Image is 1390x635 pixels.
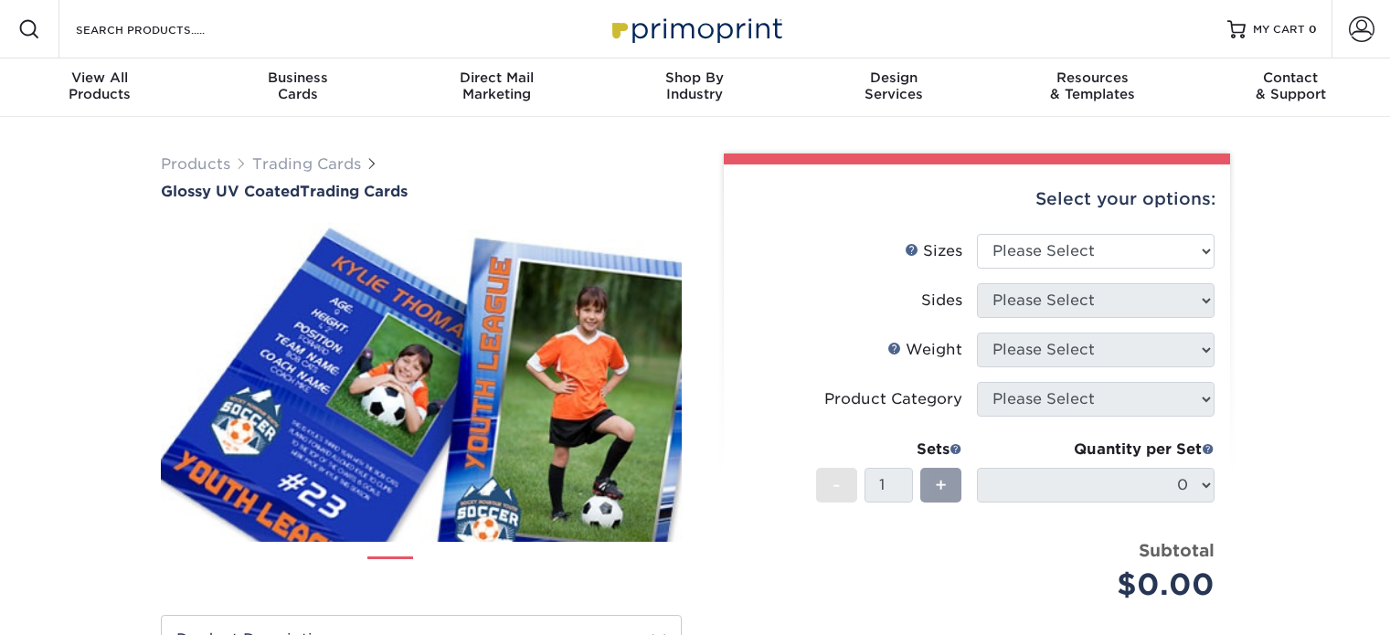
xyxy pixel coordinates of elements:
img: Primoprint [604,9,787,48]
a: BusinessCards [198,58,397,117]
span: - [833,471,841,499]
span: 0 [1309,23,1317,36]
img: Trading Cards 02 [429,549,474,595]
input: SEARCH PRODUCTS..... [74,18,252,40]
div: Cards [198,69,397,102]
img: Trading Cards 01 [367,550,413,596]
div: Quantity per Set [977,439,1215,460]
div: Services [794,69,992,102]
span: Contact [1192,69,1390,86]
a: Resources& Templates [992,58,1191,117]
a: Direct MailMarketing [398,58,596,117]
span: MY CART [1253,22,1305,37]
div: & Support [1192,69,1390,102]
a: Contact& Support [1192,58,1390,117]
h1: Trading Cards [161,183,682,200]
span: Design [794,69,992,86]
div: Sides [921,290,962,312]
div: Industry [596,69,794,102]
span: Shop By [596,69,794,86]
div: $0.00 [991,563,1215,607]
a: Glossy UV CoatedTrading Cards [161,183,682,200]
div: & Templates [992,69,1191,102]
img: Glossy UV Coated 01 [161,202,682,562]
span: Business [198,69,397,86]
span: + [935,471,947,499]
a: Trading Cards [252,155,361,173]
a: DesignServices [794,58,992,117]
div: Sizes [905,240,962,262]
span: Direct Mail [398,69,596,86]
strong: Subtotal [1139,540,1215,560]
span: Resources [992,69,1191,86]
span: Glossy UV Coated [161,183,300,200]
div: Marketing [398,69,596,102]
div: Weight [887,339,962,361]
div: Product Category [824,388,962,410]
a: Shop ByIndustry [596,58,794,117]
div: Sets [816,439,962,460]
a: Products [161,155,230,173]
div: Select your options: [738,164,1215,234]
